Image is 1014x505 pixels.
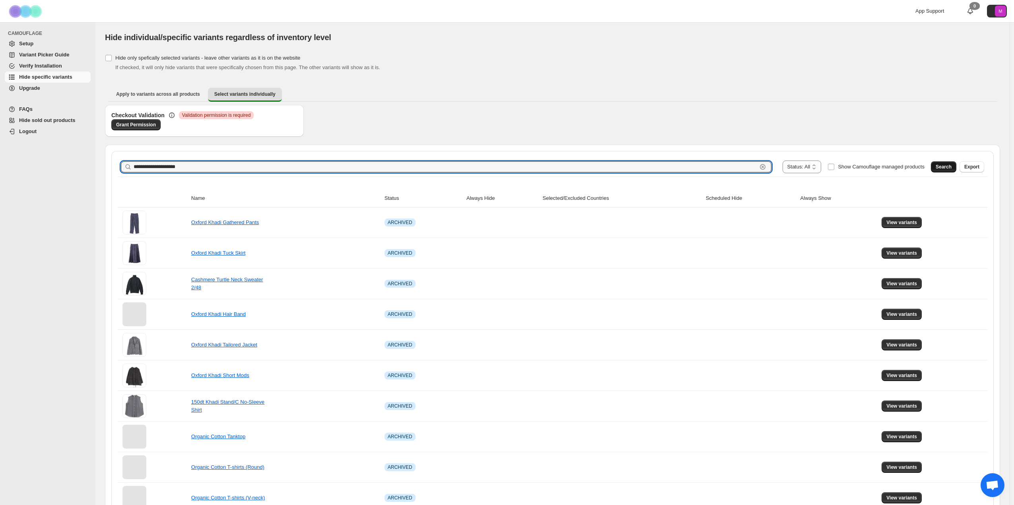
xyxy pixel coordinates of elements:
[122,272,146,296] img: Cashmere Turtle Neck Sweater 2/48
[882,492,922,503] button: View variants
[19,128,37,134] span: Logout
[388,403,412,409] span: ARCHIVED
[191,433,245,439] a: Organic Cotton Tanktop
[5,104,91,115] a: FAQs
[886,219,917,226] span: View variants
[960,161,984,172] button: Export
[5,115,91,126] a: Hide sold out products
[882,248,922,259] button: View variants
[382,190,464,207] th: Status
[115,55,300,61] span: Hide only spefically selected variants - leave other variants as it is on the website
[19,85,40,91] span: Upgrade
[19,63,62,69] span: Verify Installation
[388,342,412,348] span: ARCHIVED
[703,190,798,207] th: Scheduled Hide
[931,161,956,172] button: Search
[110,88,206,101] button: Apply to variants across all products
[5,83,91,94] a: Upgrade
[882,462,922,473] button: View variants
[915,8,944,14] span: App Support
[886,311,917,317] span: View variants
[936,164,952,170] span: Search
[886,281,917,287] span: View variants
[105,33,331,42] span: Hide individual/specific variants regardless of inventory level
[191,311,246,317] a: Oxford Khadi Hair Band
[388,281,412,287] span: ARCHIVED
[191,464,264,470] a: Organic Cotton T-shirts (Round)
[191,219,259,225] a: Oxford Khadi Gathered Pants
[19,74,72,80] span: Hide specific variants
[191,399,264,413] a: 150dt Khadi Stand/C No-Sleeve Shirt
[882,339,922,350] button: View variants
[111,111,165,119] h3: Checkout Validation
[5,38,91,49] a: Setup
[964,164,979,170] span: Export
[981,473,1004,497] div: 打開聊天
[882,217,922,228] button: View variants
[182,112,251,118] span: Validation permission is required
[838,164,925,170] span: Show Camouflage managed products
[882,370,922,381] button: View variants
[19,106,33,112] span: FAQs
[191,342,257,348] a: Oxford Khadi Tailored Jacket
[886,250,917,256] span: View variants
[995,6,1006,17] span: Avatar with initials M
[122,333,146,357] img: Oxford Khadi Tailored Jacket
[388,464,412,470] span: ARCHIVED
[116,122,156,128] span: Grant Permission
[115,64,380,70] span: If checked, it will only hide variants that were specifically chosen from this page. The other va...
[8,30,91,37] span: CAMOUFLAGE
[122,241,146,265] img: Oxford Khadi Tuck Skirt
[19,52,69,58] span: Variant Picker Guide
[191,372,249,378] a: Oxford Khadi Short Mods
[388,250,412,256] span: ARCHIVED
[886,403,917,409] span: View variants
[540,190,703,207] th: Selected/Excluded Countries
[969,2,980,10] div: 0
[191,277,263,290] a: Cashmere Turtle Neck Sweater 2/48
[882,401,922,412] button: View variants
[191,250,246,256] a: Oxford Khadi Tuck Skirt
[882,431,922,442] button: View variants
[388,433,412,440] span: ARCHIVED
[116,91,200,97] span: Apply to variants across all products
[208,88,282,102] button: Select variants individually
[19,41,33,46] span: Setup
[759,163,767,171] button: Clear
[388,372,412,379] span: ARCHIVED
[189,190,382,207] th: Name
[388,219,412,226] span: ARCHIVED
[111,119,161,130] a: Grant Permission
[886,342,917,348] span: View variants
[798,190,880,207] th: Always Show
[19,117,76,123] span: Hide sold out products
[886,495,917,501] span: View variants
[966,7,974,15] a: 0
[5,126,91,137] a: Logout
[464,190,540,207] th: Always Hide
[191,495,265,501] a: Organic Cotton T-shirts (V-neck)
[122,394,146,418] img: 150dt Khadi Stand/C No-Sleeve Shirt
[886,433,917,440] span: View variants
[886,372,917,379] span: View variants
[214,91,276,97] span: Select variants individually
[122,211,146,234] img: Oxford Khadi Gathered Pants
[998,9,1002,14] text: M
[882,309,922,320] button: View variants
[388,311,412,317] span: ARCHIVED
[6,0,46,22] img: Camouflage
[886,464,917,470] span: View variants
[882,278,922,289] button: View variants
[5,60,91,72] a: Verify Installation
[122,364,146,387] img: Oxford Khadi Short Mods
[388,495,412,501] span: ARCHIVED
[5,49,91,60] a: Variant Picker Guide
[987,5,1007,17] button: Avatar with initials M
[5,72,91,83] a: Hide specific variants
